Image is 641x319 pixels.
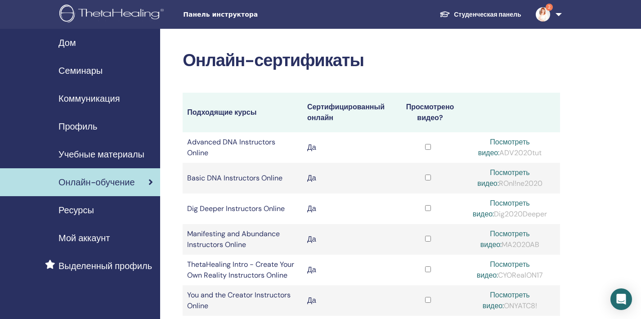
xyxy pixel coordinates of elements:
a: Посмотреть видео: [473,198,530,219]
th: Подходящие курсы [183,93,303,132]
a: Посмотреть видео: [478,137,530,157]
span: Семинары [58,64,103,77]
a: Студенческая панель [432,6,528,23]
td: Да [303,132,396,163]
a: Посмотреть видео: [480,229,530,249]
td: Manifesting and Abundance Instructors Online [183,224,303,255]
div: ROnl!ne2020 [464,167,556,189]
span: Ресурсы [58,203,94,217]
a: Посмотреть видео: [483,290,530,310]
img: default.jpg [536,7,550,22]
span: Мой аккаунт [58,231,110,245]
span: Коммуникация [58,92,120,105]
span: Панель инструктора [183,10,318,19]
a: Посмотреть видео: [477,168,529,188]
td: Да [303,193,396,224]
td: Да [303,224,396,255]
div: CYORealON17 [464,259,556,281]
th: Просмотрено видео? [396,93,460,132]
div: ADV2020tut [464,137,556,158]
td: Да [303,163,396,193]
td: You and the Creator Instructors Online [183,285,303,316]
div: Open Intercom Messenger [610,288,632,310]
span: Учебные материалы [58,148,144,161]
span: Онлайн-обучение [58,175,135,189]
td: ThetaHealing Intro - Create Your Own Reality Instructors Online [183,255,303,285]
span: Профиль [58,120,97,133]
img: graduation-cap-white.svg [439,10,450,18]
th: Сертифицированный онлайн [303,93,396,132]
span: Выделенный профиль [58,259,152,273]
td: Advanced DNA Instructors Online [183,132,303,163]
td: Да [303,285,396,316]
a: Посмотреть видео: [477,260,530,280]
td: Basic DNA Instructors Online [183,163,303,193]
td: Dig Deeper Instructors Online [183,193,303,224]
img: logo.png [59,4,167,25]
div: Dig2020Deeper [464,198,556,220]
div: MA2020AB [464,229,556,250]
span: Дом [58,36,76,49]
td: Да [303,255,396,285]
span: 2 [546,4,553,11]
div: ONYATC8! [464,290,556,311]
h2: Онлайн-сертификаты [183,50,560,71]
